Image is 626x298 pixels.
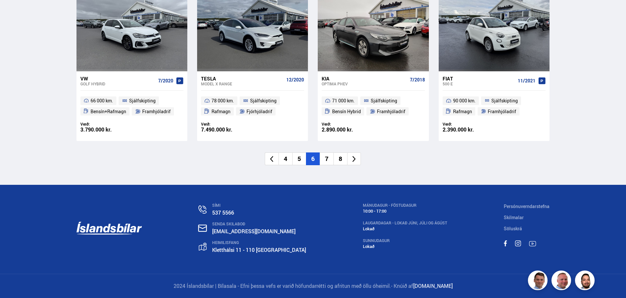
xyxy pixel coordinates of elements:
span: Bensín+Rafmagn [91,108,126,115]
div: 500 E [443,81,515,86]
span: 78 000 km. [211,97,234,105]
span: 7/2020 [158,78,173,83]
a: [DOMAIN_NAME] [413,282,453,289]
a: 537 5566 [212,209,234,216]
span: Bensín Hybrid [332,108,361,115]
li: 8 [333,152,347,165]
img: FbJEzSuNWCJXmdc-.webp [529,272,549,291]
a: [EMAIL_ADDRESS][DOMAIN_NAME] [212,228,296,235]
span: 66 000 km. [91,97,113,105]
span: Sjálfskipting [129,97,156,105]
a: Kletthálsi 11 - 110 [GEOGRAPHIC_DATA] [212,246,306,254]
span: 12/2020 [286,77,304,82]
div: SENDA SKILABOÐ [212,222,306,226]
span: 71 000 km. [332,97,355,105]
img: gp4YpyYFnEr45R34.svg [199,243,207,251]
span: Sjálfskipting [371,97,397,105]
span: Rafmagn [211,108,230,115]
div: 2.890.000 kr. [322,127,373,132]
div: LAUGARDAGAR - Lokað Júni, Júli og Ágúst [363,221,447,225]
span: Framhjóladrif [142,108,171,115]
div: SÍMI [212,203,306,208]
img: siFngHWaQ9KaOqBr.png [552,272,572,291]
div: 2.390.000 kr. [443,127,494,132]
div: Lokað [363,226,447,231]
span: Fjórhjóladrif [246,108,272,115]
a: Skilmalar [504,214,524,220]
div: HEIMILISFANG [212,240,306,245]
div: Lokað [363,244,447,249]
div: VW [80,76,156,81]
div: SUNNUDAGUR [363,238,447,243]
li: 4 [279,152,292,165]
div: Tesla [201,76,284,81]
img: n0V2lOsqF3l1V2iz.svg [198,205,207,214]
a: Söluskrá [504,225,522,232]
div: Verð: [322,122,373,127]
div: Golf HYBRID [80,81,156,86]
a: Fiat 500 E 11/2021 90 000 km. Sjálfskipting Rafmagn Framhjóladrif Verð: 2.390.000 kr. [439,71,550,141]
span: Framhjóladrif [377,108,405,115]
span: Rafmagn [453,108,472,115]
a: VW Golf HYBRID 7/2020 66 000 km. Sjálfskipting Bensín+Rafmagn Framhjóladrif Verð: 3.790.000 kr. [76,71,187,141]
button: Open LiveChat chat widget [5,3,25,22]
img: nhp88E3Fdnt1Opn2.png [576,272,596,291]
a: Persónuverndarstefna [504,203,550,209]
a: Kia Optima PHEV 7/2018 71 000 km. Sjálfskipting Bensín Hybrid Framhjóladrif Verð: 2.890.000 kr. [318,71,429,141]
img: nHj8e-n-aHgjukTg.svg [198,224,207,232]
span: Sjálfskipting [250,97,277,105]
div: 7.490.000 kr. [201,127,253,132]
div: Model X RANGE [201,81,284,86]
li: 7 [320,152,333,165]
div: Optima PHEV [322,81,407,86]
a: Tesla Model X RANGE 12/2020 78 000 km. Sjálfskipting Rafmagn Fjórhjóladrif Verð: 7.490.000 kr. [197,71,308,141]
span: 90 000 km. [453,97,476,105]
li: 6 [306,152,320,165]
div: MÁNUDAGUR - FÖSTUDAGUR [363,203,447,208]
span: Sjálfskipting [491,97,518,105]
div: 3.790.000 kr. [80,127,132,132]
div: Verð: [443,122,494,127]
span: 11/2021 [518,78,535,83]
div: Verð: [201,122,253,127]
span: 7/2018 [410,77,425,82]
span: - Knúið af [391,282,413,289]
p: 2024 Íslandsbílar | Bílasala - Efni þessa vefs er varið höfundarrétti og afritun með öllu óheimil. [76,282,550,290]
div: Kia [322,76,407,81]
li: 5 [292,152,306,165]
div: Verð: [80,122,132,127]
div: 10:00 - 17:00 [363,209,447,214]
span: Framhjóladrif [488,108,516,115]
div: Fiat [443,76,515,81]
